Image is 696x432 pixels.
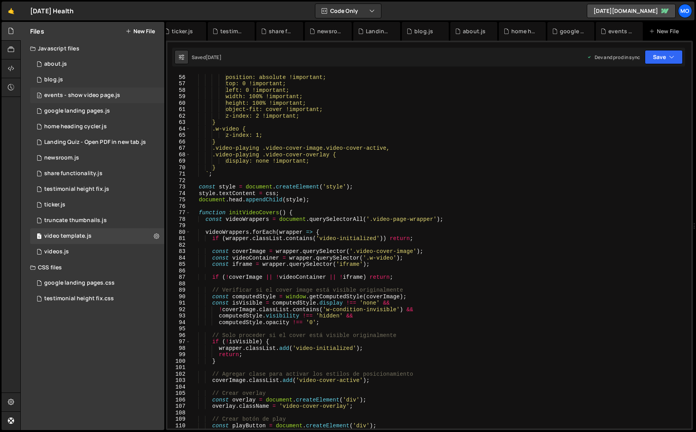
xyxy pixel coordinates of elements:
div: 95 [167,326,191,332]
div: 108 [167,410,191,416]
div: about.js [44,61,67,68]
div: testimonial height fix.js [44,186,109,193]
div: Landing Quiz - Open PDF in new tab.js [366,27,391,35]
div: 15519/44154.js [30,119,164,134]
div: 110 [167,423,191,429]
div: ticker.js [172,27,193,35]
div: events - show video page.js [44,92,120,99]
span: 2 [37,93,41,99]
div: 88 [167,281,191,287]
div: 107 [167,403,191,410]
div: 59 [167,93,191,100]
div: 106 [167,397,191,403]
div: about.js [463,27,486,35]
div: 82 [167,242,191,249]
div: 66 [167,139,191,145]
div: 15519/43379.js [30,88,164,103]
div: 64 [167,126,191,133]
div: 86 [167,268,191,274]
div: 15519/43411.js [30,72,164,88]
div: 69 [167,158,191,165]
div: 102 [167,371,191,378]
div: [DATE] Health [30,6,74,16]
h2: Files [30,27,44,36]
div: 104 [167,384,191,391]
div: 15519/44291.css [30,291,164,307]
div: 63 [167,119,191,126]
div: 15519/41007.css [30,275,164,291]
div: 15519/43553.js [30,228,164,244]
div: 74 [167,190,191,197]
div: 15519/43407.js [30,166,164,181]
div: newsroom.js [44,154,79,161]
div: 70 [167,165,191,171]
div: 94 [167,319,191,326]
div: 75 [167,197,191,203]
div: 99 [167,351,191,358]
div: 56 [167,74,191,81]
div: New File [649,27,682,35]
div: 15519/41006.js [30,103,164,119]
div: 97 [167,339,191,345]
div: events - show video page.js [608,27,633,35]
div: CSS files [21,260,164,275]
div: 90 [167,294,191,300]
div: videos.js [44,248,69,255]
div: share functionality.js [269,27,294,35]
div: Dev and prod in sync [587,54,640,61]
div: 58 [167,87,191,94]
div: 78 [167,216,191,223]
a: Mo [678,4,692,18]
div: blog.js [44,76,63,83]
div: 15519/44859.js [30,134,164,150]
div: 101 [167,364,191,371]
div: 89 [167,287,191,294]
div: 76 [167,203,191,210]
div: 71 [167,171,191,177]
button: Code Only [315,4,381,18]
span: 1 [37,234,41,240]
div: 91 [167,300,191,307]
div: 73 [167,184,191,190]
div: 77 [167,210,191,216]
div: blog.js [414,27,433,35]
div: 83 [167,248,191,255]
div: 65 [167,132,191,139]
div: google landing pages.js [560,27,585,35]
div: 60 [167,100,191,107]
a: 🤙 [2,2,21,20]
div: 15519/43856.js [30,197,164,213]
div: video template.js [44,233,92,240]
div: 87 [167,274,191,281]
div: 96 [167,332,191,339]
div: Saved [192,54,221,61]
div: 15519/46730.js [30,56,164,72]
div: 15519/43356.js [30,150,164,166]
div: 80 [167,229,191,236]
div: 61 [167,106,191,113]
div: 85 [167,261,191,268]
div: 79 [167,222,191,229]
div: 100 [167,358,191,365]
div: 93 [167,313,191,319]
div: 72 [167,177,191,184]
div: 92 [167,307,191,313]
button: New File [126,28,155,34]
div: 57 [167,81,191,87]
div: 103 [167,377,191,384]
div: 15519/44391.js [30,244,164,260]
div: 105 [167,390,191,397]
div: 81 [167,235,191,242]
div: newsroom.js [317,27,342,35]
div: google landing pages.js [44,108,110,115]
div: [DATE] [206,54,221,61]
div: testimonial height fix.js [220,27,245,35]
div: google landing pages.css [44,280,115,287]
div: Landing Quiz - Open PDF in new tab.js [44,139,146,146]
div: share functionality.js [44,170,103,177]
div: 98 [167,345,191,352]
div: 68 [167,152,191,158]
div: 15519/44286.js [30,181,164,197]
div: 15519/43756.js [30,213,164,228]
